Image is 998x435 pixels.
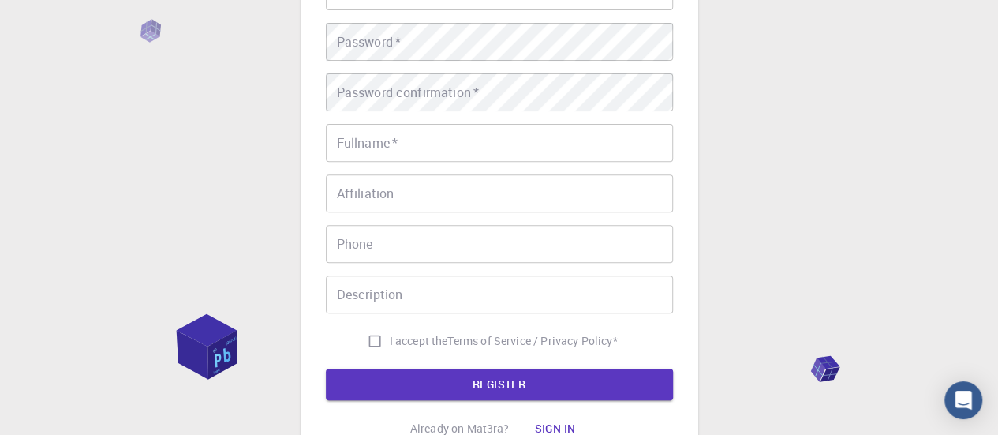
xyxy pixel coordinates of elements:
[447,333,617,349] p: Terms of Service / Privacy Policy *
[390,333,448,349] span: I accept the
[447,333,617,349] a: Terms of Service / Privacy Policy*
[326,369,673,400] button: REGISTER
[944,381,982,419] div: Open Intercom Messenger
